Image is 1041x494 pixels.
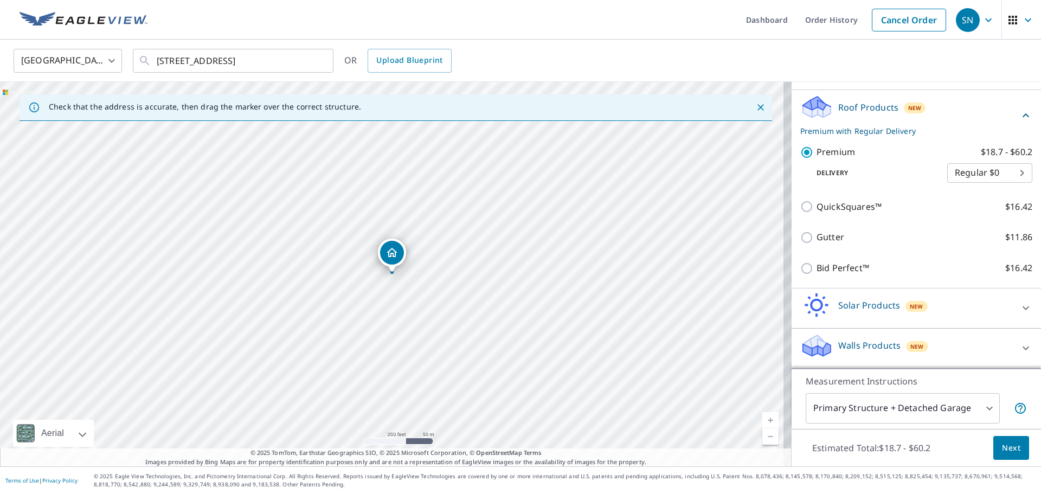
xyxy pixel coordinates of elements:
[838,339,901,352] p: Walls Products
[49,102,361,112] p: Check that the address is accurate, then drag the marker over the correct structure.
[14,46,122,76] div: [GEOGRAPHIC_DATA]
[817,200,882,214] p: QuickSquares™
[1005,261,1032,275] p: $16.42
[1005,200,1032,214] p: $16.42
[800,293,1032,324] div: Solar ProductsNew
[344,49,452,73] div: OR
[800,125,1019,137] p: Premium with Regular Delivery
[754,100,768,114] button: Close
[376,54,442,67] span: Upload Blueprint
[1002,441,1020,455] span: Next
[804,436,939,460] p: Estimated Total: $18.7 - $60.2
[908,104,922,112] span: New
[910,342,924,351] span: New
[910,302,923,311] span: New
[800,94,1032,137] div: Roof ProductsNewPremium with Regular Delivery
[1014,402,1027,415] span: Your report will include the primary structure and a detached garage if one exists.
[838,299,900,312] p: Solar Products
[5,477,78,484] p: |
[13,420,94,447] div: Aerial
[817,145,855,159] p: Premium
[762,428,779,445] a: Current Level 17, Zoom Out
[817,261,869,275] p: Bid Perfect™
[800,333,1032,364] div: Walls ProductsNew
[94,472,1036,489] p: © 2025 Eagle View Technologies, Inc. and Pictometry International Corp. All Rights Reserved. Repo...
[20,12,147,28] img: EV Logo
[762,412,779,428] a: Current Level 17, Zoom In
[817,230,844,244] p: Gutter
[806,375,1027,388] p: Measurement Instructions
[806,393,1000,424] div: Primary Structure + Detached Garage
[524,448,542,457] a: Terms
[476,448,522,457] a: OpenStreetMap
[872,9,946,31] a: Cancel Order
[1005,230,1032,244] p: $11.86
[250,448,542,458] span: © 2025 TomTom, Earthstar Geographics SIO, © 2025 Microsoft Corporation, ©
[157,46,311,76] input: Search by address or latitude-longitude
[981,145,1032,159] p: $18.7 - $60.2
[947,158,1032,188] div: Regular $0
[38,420,67,447] div: Aerial
[378,239,406,272] div: Dropped pin, building 1, Residential property, 10919 Ga Highway 34 Franklin, GA 30217
[800,168,947,178] p: Delivery
[42,477,78,484] a: Privacy Policy
[368,49,451,73] a: Upload Blueprint
[838,101,898,114] p: Roof Products
[956,8,980,32] div: SN
[993,436,1029,460] button: Next
[5,477,39,484] a: Terms of Use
